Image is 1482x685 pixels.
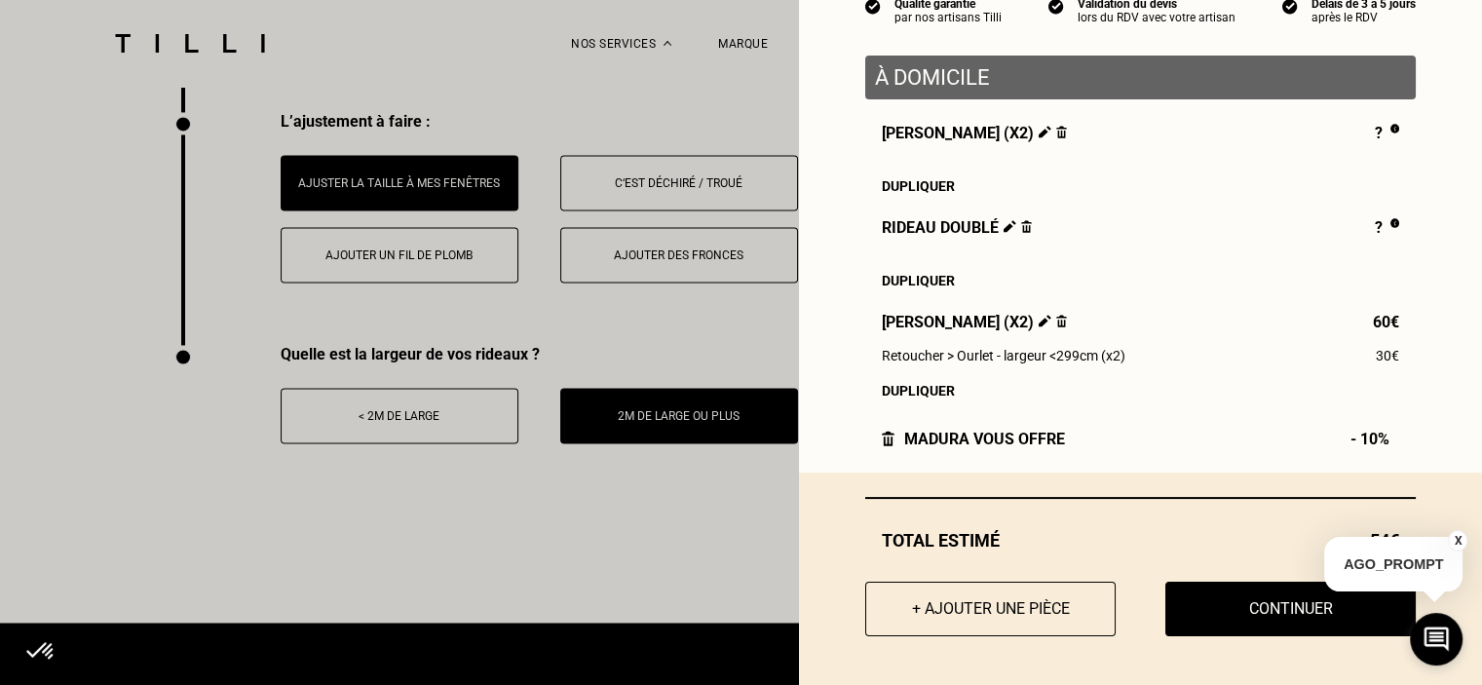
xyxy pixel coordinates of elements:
[875,65,1406,90] p: À domicile
[1390,218,1399,228] img: Pourquoi le prix est indéfini ?
[1376,348,1399,363] span: 30€
[865,582,1116,636] button: + Ajouter une pièce
[894,11,1002,24] div: par nos artisans Tilli
[1004,220,1016,233] img: Éditer
[882,178,1399,194] div: Dupliquer
[1039,315,1051,327] img: Éditer
[1350,430,1399,448] span: - 10%
[882,218,1032,240] span: Rideau doublé
[882,348,1125,363] span: Retoucher > Ourlet - largeur <299cm (x2)
[865,530,1416,551] div: Total estimé
[882,430,1065,448] div: Madura vous offre
[1311,11,1416,24] div: après le RDV
[882,313,1067,331] span: [PERSON_NAME] (x2)
[1078,11,1235,24] div: lors du RDV avec votre artisan
[1375,124,1399,145] div: ?
[1056,126,1067,138] img: Supprimer
[1375,218,1399,240] div: ?
[1056,315,1067,327] img: Supprimer
[1448,530,1467,552] button: X
[882,273,1399,288] div: Dupliquer
[882,383,1399,399] div: Dupliquer
[1373,313,1399,331] span: 60€
[882,124,1067,145] span: [PERSON_NAME] (x2)
[1165,582,1416,636] button: Continuer
[1021,220,1032,233] img: Supprimer
[1039,126,1051,138] img: Éditer
[1324,537,1463,591] p: AGO_PROMPT
[1390,124,1399,133] img: Pourquoi le prix est indéfini ?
